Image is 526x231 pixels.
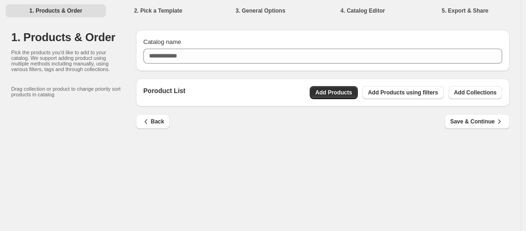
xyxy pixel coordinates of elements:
span: Add Collections [454,89,497,96]
p: Poroduct List [143,86,185,99]
button: Add Products using filters [363,86,444,99]
span: Add Products using filters [368,89,438,96]
button: Add Collections [448,86,502,99]
span: Back [142,117,164,126]
span: Catalog name [143,38,181,45]
span: Add Products [315,89,352,96]
h1: 1. Products & Order [11,30,136,45]
p: Drag collection or product to change priority sort products in catalog [11,86,136,97]
p: Pick the products you'd like to add to your catalog. We support adding product using multiple met... [11,50,117,72]
button: Save & Continue [445,114,510,129]
button: Back [136,114,170,129]
span: Save & Continue [450,117,504,126]
button: Add Products [310,86,358,99]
